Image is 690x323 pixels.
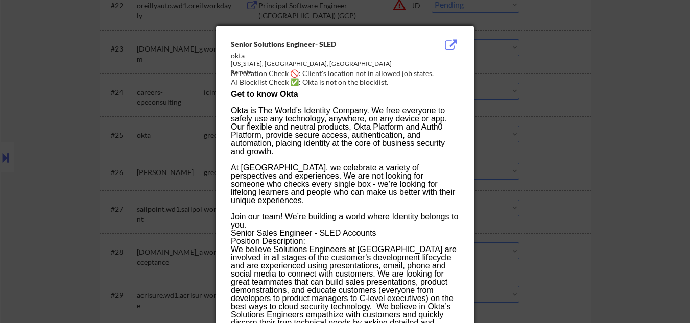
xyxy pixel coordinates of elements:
[231,77,463,87] div: AI Blocklist Check ✅: Okta is not on the blocklist.
[231,39,408,49] div: Senior Solutions Engineer- SLED
[231,237,459,245] h4: Position Description:
[231,51,408,61] div: okta
[231,90,459,229] p: Okta is The World’s Identity Company. We free everyone to safely use any technology, anywhere, on...
[231,229,459,237] h3: Senior Sales Engineer - SLED Accounts
[231,90,298,98] strong: Get to know Okta
[231,60,408,77] div: [US_STATE], [GEOGRAPHIC_DATA], [GEOGRAPHIC_DATA] Remote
